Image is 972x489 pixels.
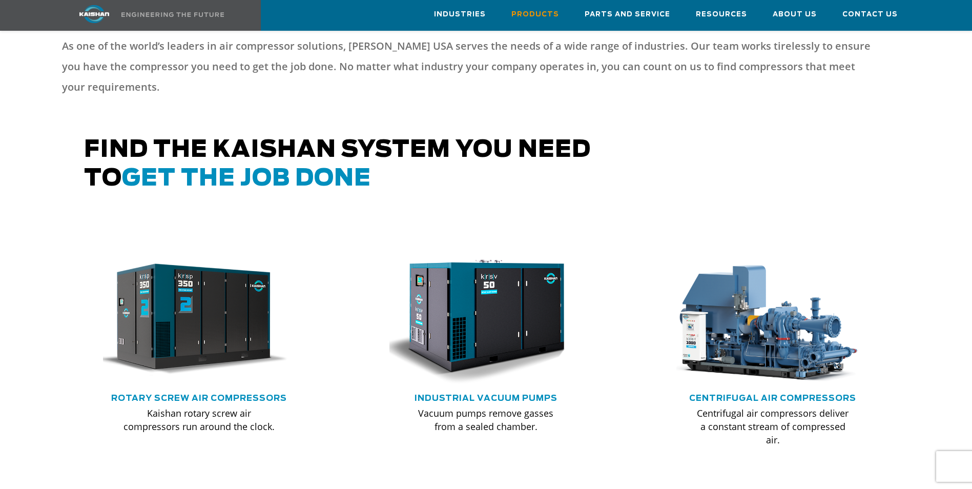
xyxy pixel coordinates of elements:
[773,9,817,21] span: About Us
[389,255,582,385] div: krsv50
[95,255,288,385] img: krsp350
[697,406,849,446] p: Centrifugal air compressors deliver a constant stream of compressed air.
[511,1,559,28] a: Products
[56,5,133,23] img: kaishan logo
[103,255,296,385] div: krsp350
[511,9,559,21] span: Products
[689,394,856,402] a: Centrifugal Air Compressors
[669,255,861,385] img: thumb-centrifugal-compressor
[696,9,747,21] span: Resources
[842,9,898,21] span: Contact Us
[382,255,574,385] img: krsv50
[842,1,898,28] a: Contact Us
[111,394,287,402] a: Rotary Screw Air Compressors
[123,406,275,433] p: Kaishan rotary screw air compressors run around the clock.
[122,167,371,190] span: get the job done
[696,1,747,28] a: Resources
[434,1,486,28] a: Industries
[585,1,670,28] a: Parts and Service
[84,138,591,190] span: Find the kaishan system you need to
[434,9,486,21] span: Industries
[415,394,557,402] a: Industrial Vacuum Pumps
[676,255,869,385] div: thumb-centrifugal-compressor
[121,12,224,17] img: Engineering the future
[773,1,817,28] a: About Us
[62,36,876,97] p: As one of the world’s leaders in air compressor solutions, [PERSON_NAME] USA serves the needs of ...
[585,9,670,21] span: Parts and Service
[410,406,562,433] p: Vacuum pumps remove gasses from a sealed chamber.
